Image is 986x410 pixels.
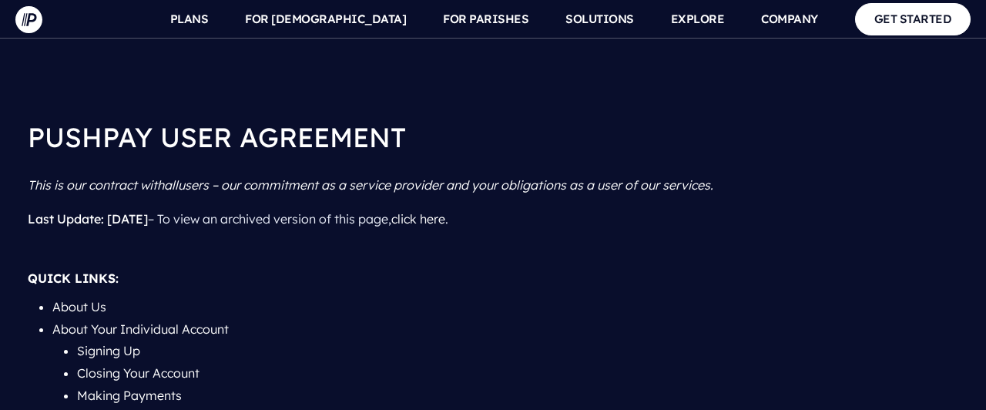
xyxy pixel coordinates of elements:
[77,343,140,358] a: Signing Up
[178,177,713,193] i: users – our commitment as a service provider and your obligations as a user of our services.
[77,365,200,381] a: Closing Your Account
[52,321,229,337] a: About Your Individual Account
[28,271,119,286] strong: QUICK LINKS:
[77,388,182,403] a: Making Payments
[28,211,148,227] span: Last Update: [DATE]
[28,108,958,168] h1: PUSHPAY USER AGREEMENT
[28,177,164,193] i: This is our contract with
[52,299,106,314] a: About Us
[28,202,958,237] p: – To view an archived version of this page, .
[164,177,178,193] i: all
[391,211,445,227] a: click here
[855,3,971,35] a: GET STARTED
